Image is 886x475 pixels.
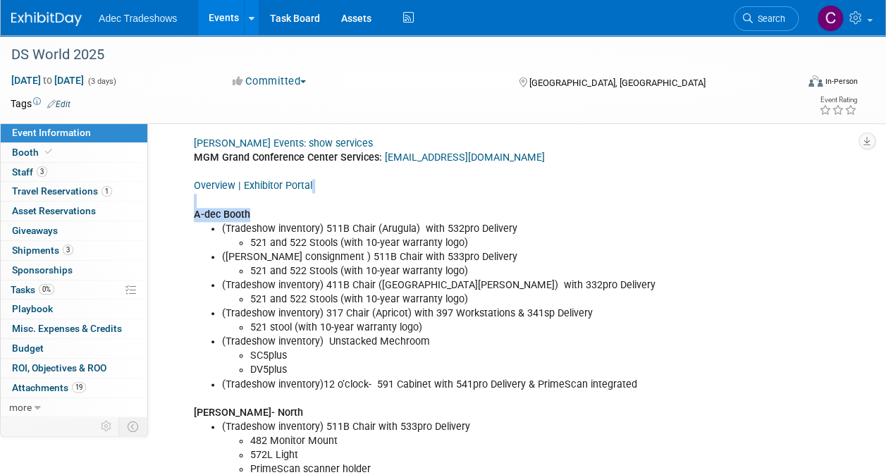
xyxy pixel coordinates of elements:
[12,245,73,256] span: Shipments
[222,278,713,292] li: (Tradeshow inventory) 411B Chair ([GEOGRAPHIC_DATA][PERSON_NAME]) with 332pro Delivery​
[250,264,713,278] li: 521 and 522 Stools (with 10-year warranty logo)
[1,241,147,260] a: Shipments3
[250,321,713,335] li: 521 stool (with 10-year warranty logo)
[222,222,713,236] li: (Tradeshow inventory) 511B Chair (Arugula) with 532pro Delivery ​
[250,448,713,462] li: 572L Light
[1,163,147,182] a: Staff3
[250,292,713,307] li: 521 and 522​ Stools (with 10-year warranty logo)
[12,166,47,178] span: Staff
[119,417,148,436] td: Toggle Event Tabs
[817,5,844,32] img: Carol Schmidlin
[12,343,44,354] span: Budget
[1,221,147,240] a: Giveaways
[194,180,312,192] a: Overview | Exhibitor Portal
[9,402,32,413] span: more
[250,349,713,363] li: SC5plus ​
[222,307,713,321] li: (Tradeshow inventory) 317 Chair (Apricot) with 397 Workstations & 341sp Delivery
[1,280,147,300] a: Tasks0%
[11,12,82,26] img: ExhibitDay
[12,147,55,158] span: Booth
[12,127,91,138] span: Event Information
[734,73,858,94] div: Event Format
[11,74,85,87] span: [DATE] [DATE]
[250,434,713,448] li: 482 Monitor Mount
[12,185,112,197] span: Travel Reservations
[1,359,147,378] a: ROI, Objectives & ROO
[228,74,312,89] button: Committed
[6,42,785,68] div: DS World 2025
[12,205,96,216] span: Asset Reservations
[1,339,147,358] a: Budget
[11,284,54,295] span: Tasks
[45,148,52,156] i: Booth reservation complete
[753,13,785,24] span: Search
[194,137,373,149] a: [PERSON_NAME] Events: show services
[808,75,823,87] img: Format-Inperson.png
[41,75,54,86] span: to
[101,186,112,197] span: 1
[222,420,713,434] li: (Tradeshow inventory) 511B Chair with 533pro Delivery
[12,382,86,393] span: Attachments
[222,250,713,264] li: ([PERSON_NAME] consignment ) 511B Chair with 533pro Delivery
[99,13,177,24] span: Adec Tradeshows
[12,303,53,314] span: Playbook
[47,99,70,109] a: Edit
[1,378,147,397] a: Attachments19
[250,236,713,250] li: 521 and 522​ Stools (with 10-year warranty logo)
[94,417,119,436] td: Personalize Event Tab Strip
[1,319,147,338] a: Misc. Expenses & Credits
[194,209,250,221] b: A-dec Booth
[11,97,70,111] td: Tags
[529,78,706,88] span: [GEOGRAPHIC_DATA], [GEOGRAPHIC_DATA]
[12,323,122,334] span: Misc. Expenses & Credits
[37,166,47,177] span: 3
[12,225,58,236] span: Giveaways
[734,6,799,31] a: Search
[194,152,382,164] b: MGM Grand Conference Center Services:
[39,284,54,295] span: 0%
[250,363,713,377] li: DV5plus
[1,300,147,319] a: Playbook
[1,143,147,162] a: Booth
[1,261,147,280] a: Sponsorships
[825,76,858,87] div: In-Person
[12,362,106,374] span: ROI, Objectives & ROO
[72,382,86,393] span: 19
[222,335,713,349] li: (Tradeshow inventory) Unstacked Mechroom ​
[1,123,147,142] a: Event Information
[222,378,713,392] li: (Tradeshow inventory)12 o’clock- 591 Cabinet with 541pro Delivery & PrimeScan integrated
[87,77,116,86] span: (3 days)
[1,202,147,221] a: Asset Reservations
[1,398,147,417] a: more
[819,97,857,104] div: Event Rating
[1,182,147,201] a: Travel Reservations1
[385,152,545,164] a: [EMAIL_ADDRESS][DOMAIN_NAME]
[12,264,73,276] span: Sponsorships
[194,407,303,419] b: [PERSON_NAME]- North
[63,245,73,255] span: 3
